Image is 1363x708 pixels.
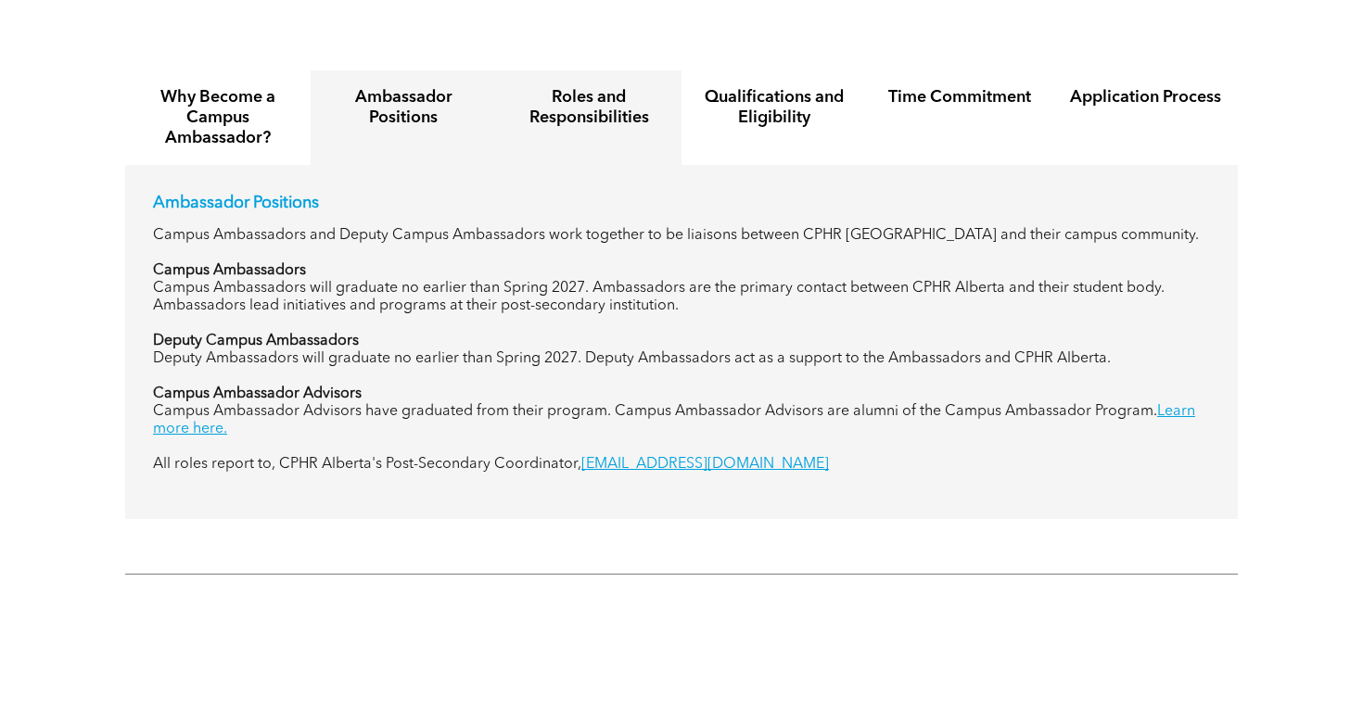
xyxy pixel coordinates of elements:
strong: Campus Ambassador Advisors [153,386,362,401]
strong: Campus Ambassadors [153,263,306,278]
a: [EMAIL_ADDRESS][DOMAIN_NAME] [581,457,829,472]
a: Learn more here. [153,404,1195,436]
h4: Time Commitment [884,87,1036,107]
h4: Roles and Responsibilities [513,87,665,128]
p: Campus Ambassador Advisors have graduated from their program. Campus Ambassador Advisors are alum... [153,403,1210,438]
p: Campus Ambassadors and Deputy Campus Ambassadors work together to be liaisons between CPHR [GEOGR... [153,227,1210,245]
strong: Deputy Campus Ambassadors [153,334,359,348]
h4: Qualifications and Eligibility [698,87,850,128]
h4: Application Process [1069,87,1221,107]
p: Deputy Ambassadors will graduate no earlier than Spring 2027. Deputy Ambassadors act as a support... [153,350,1210,368]
h4: Why Become a Campus Ambassador? [142,87,294,148]
p: All roles report to, CPHR Alberta's Post-Secondary Coordinator, [153,456,1210,474]
p: Campus Ambassadors will graduate no earlier than Spring 2027. Ambassadors are the primary contact... [153,280,1210,315]
p: Ambassador Positions [153,193,1210,213]
h4: Ambassador Positions [327,87,479,128]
